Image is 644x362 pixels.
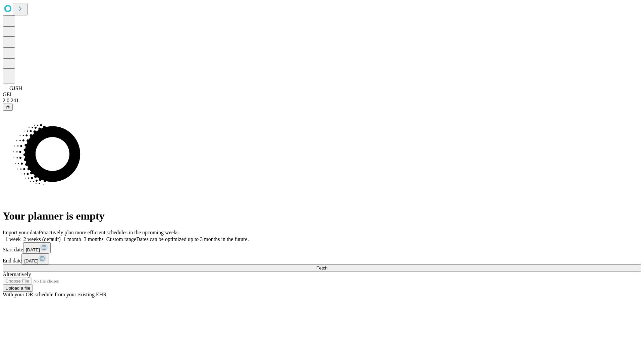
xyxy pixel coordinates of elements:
h1: Your planner is empty [3,210,641,222]
span: [DATE] [24,258,38,263]
button: [DATE] [23,242,51,253]
div: GEI [3,92,641,98]
span: Fetch [316,265,327,270]
span: GJSH [9,85,22,91]
span: Custom range [106,236,136,242]
span: @ [5,105,10,110]
span: [DATE] [26,247,40,252]
span: Proactively plan more efficient schedules in the upcoming weeks. [39,230,180,235]
button: @ [3,104,13,111]
button: Fetch [3,264,641,271]
div: 2.0.241 [3,98,641,104]
span: Alternatively [3,271,31,277]
span: Import your data [3,230,39,235]
div: End date [3,253,641,264]
span: 2 weeks (default) [23,236,61,242]
button: [DATE] [21,253,49,264]
span: 1 month [63,236,81,242]
span: 3 months [84,236,104,242]
span: With your OR schedule from your existing EHR [3,292,107,297]
button: Upload a file [3,285,33,292]
span: 1 week [5,236,21,242]
span: Dates can be optimized up to 3 months in the future. [136,236,249,242]
div: Start date [3,242,641,253]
